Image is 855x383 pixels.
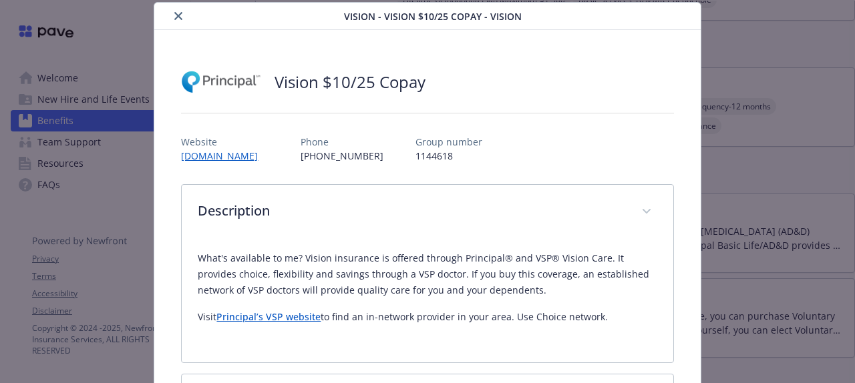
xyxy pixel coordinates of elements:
p: [PHONE_NUMBER] [301,149,383,163]
p: 1144618 [415,149,482,163]
div: Description [182,240,673,362]
p: What's available to me? Vision insurance is offered through Principal® and VSP® Vision Care. It p... [198,250,657,298]
p: Website [181,135,269,149]
h2: Vision $10/25 Copay [275,71,425,93]
p: Visit to find an in-network provider in your area. Use Choice network. [198,309,657,325]
p: Description [198,201,625,221]
button: close [170,8,186,24]
a: Principal’s VSP website [216,310,321,323]
div: Description [182,185,673,240]
img: Principal Financial Group Inc [181,62,261,102]
a: [DOMAIN_NAME] [181,149,269,162]
p: Phone [301,135,383,149]
p: Group number [415,135,482,149]
span: Vision - Vision $10/25 Copay - Vision [344,9,522,23]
